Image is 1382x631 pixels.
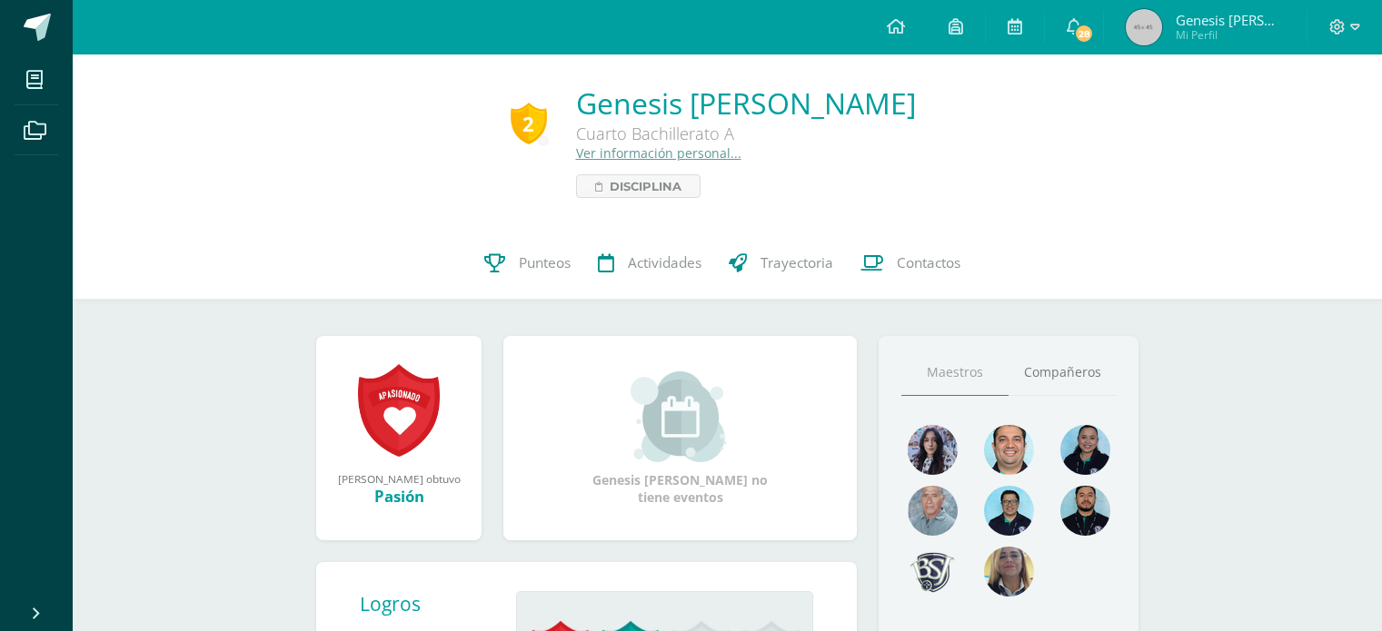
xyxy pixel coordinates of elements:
[984,425,1034,475] img: 677c00e80b79b0324b531866cf3fa47b.png
[715,227,847,300] a: Trayectoria
[334,471,463,486] div: [PERSON_NAME] obtuvo
[471,227,584,300] a: Punteos
[1060,486,1110,536] img: 2207c9b573316a41e74c87832a091651.png
[576,84,916,123] a: Genesis [PERSON_NAME]
[901,350,1009,396] a: Maestros
[908,486,958,536] img: 55ac31a88a72e045f87d4a648e08ca4b.png
[511,103,547,144] div: 2
[984,486,1034,536] img: d220431ed6a2715784848fdc026b3719.png
[610,175,681,197] span: Disciplina
[761,253,833,272] span: Trayectoria
[1009,350,1116,396] a: Compañeros
[584,227,715,300] a: Actividades
[360,591,502,616] div: Logros
[590,371,771,506] div: Genesis [PERSON_NAME] no tiene eventos
[1126,9,1162,45] img: 45x45
[984,547,1034,596] img: aa9857ee84d8eb936f6c1e33e7ea3df6.png
[334,486,463,507] div: Pasión
[908,425,958,475] img: 31702bfb268df95f55e840c80866a926.png
[1074,24,1094,44] span: 28
[1176,27,1285,43] span: Mi Perfil
[847,227,974,300] a: Contactos
[631,371,730,462] img: event_small.png
[1176,11,1285,29] span: Genesis [PERSON_NAME]
[576,144,741,162] a: Ver información personal...
[519,253,571,272] span: Punteos
[628,253,701,272] span: Actividades
[908,547,958,596] img: d483e71d4e13296e0ce68ead86aec0b8.png
[1060,425,1110,475] img: 4fefb2d4df6ade25d47ae1f03d061a50.png
[897,253,960,272] span: Contactos
[576,174,701,198] a: Disciplina
[576,123,916,144] div: Cuarto Bachillerato A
